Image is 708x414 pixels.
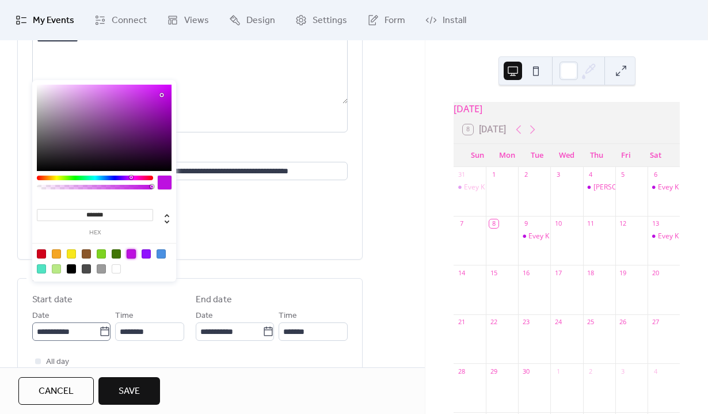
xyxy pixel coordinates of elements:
span: My Events [33,14,74,28]
div: 2 [522,170,530,179]
div: 4 [587,170,595,179]
div: 10 [554,219,562,228]
div: 16 [522,268,530,277]
div: 1 [489,170,498,179]
div: Sat [641,144,671,167]
div: 21 [457,318,466,326]
span: Install [443,14,466,28]
div: Thu [581,144,611,167]
div: #000000 [67,264,76,274]
div: 28 [457,367,466,375]
a: Design [220,5,284,36]
div: #9B9B9B [97,264,106,274]
div: 2 [587,367,595,375]
div: #7ED321 [97,249,106,259]
div: Evey K at Bellview Station [454,183,486,192]
button: Save [98,377,160,405]
div: #FFFFFF [112,264,121,274]
div: 22 [489,318,498,326]
div: #F5A623 [52,249,61,259]
div: End date [196,293,232,307]
span: Design [246,14,275,28]
div: 18 [587,268,595,277]
span: Time [279,309,297,323]
div: #4A90E2 [157,249,166,259]
div: 24 [554,318,562,326]
div: #B8E986 [52,264,61,274]
div: 3 [554,170,562,179]
div: Evey K at [GEOGRAPHIC_DATA] [464,183,564,192]
div: #4A4A4A [82,264,91,274]
div: 31 [457,170,466,179]
div: 1 [554,367,562,375]
div: Evey K At [GEOGRAPHIC_DATA] [528,231,629,241]
div: Tue [522,144,552,167]
div: 11 [587,219,595,228]
span: Form [385,14,405,28]
div: 4 [651,367,660,375]
div: 25 [587,318,595,326]
div: Mon [493,144,523,167]
a: Form [359,5,414,36]
div: 6 [651,170,660,179]
div: 19 [619,268,627,277]
div: Location [32,146,345,160]
span: All day [46,355,69,369]
div: #8B572A [82,249,91,259]
div: 13 [651,219,660,228]
span: Date [32,309,50,323]
div: 17 [554,268,562,277]
span: Save [119,385,140,398]
div: 15 [489,268,498,277]
span: Settings [313,14,347,28]
div: 12 [619,219,627,228]
div: 3 [619,367,627,375]
div: Sun [463,144,493,167]
div: 29 [489,367,498,375]
div: 7 [457,219,466,228]
div: Evey K at Cherry Creek Market [648,183,680,192]
span: Time [115,309,134,323]
div: 5 [619,170,627,179]
a: Settings [287,5,356,36]
div: 26 [619,318,627,326]
div: 9 [522,219,530,228]
div: #D0021B [37,249,46,259]
span: Connect [112,14,147,28]
div: 14 [457,268,466,277]
div: #417505 [112,249,121,259]
div: Wed [552,144,582,167]
span: Date and time [32,272,91,286]
a: Views [158,5,218,36]
span: Views [184,14,209,28]
button: Cancel [18,377,94,405]
a: Connect [86,5,155,36]
div: #9013FE [142,249,151,259]
div: Fri [611,144,641,167]
div: 8 [489,219,498,228]
div: 30 [522,367,530,375]
div: [DATE] [454,102,680,116]
span: Cancel [39,385,74,398]
div: Evey K At Evergreen Market [518,231,550,241]
div: #50E3C2 [37,264,46,274]
a: My Events [7,5,83,36]
div: 20 [651,268,660,277]
label: hex [37,230,153,236]
div: #F8E71C [67,249,76,259]
div: Evey K at Aspen Grove [583,183,615,192]
span: Date [196,309,213,323]
a: Install [417,5,475,36]
div: #BD10E0 [127,249,136,259]
div: 23 [522,318,530,326]
div: 27 [651,318,660,326]
div: Evey K at Cherry Creek Market [648,231,680,241]
div: Start date [32,293,73,307]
